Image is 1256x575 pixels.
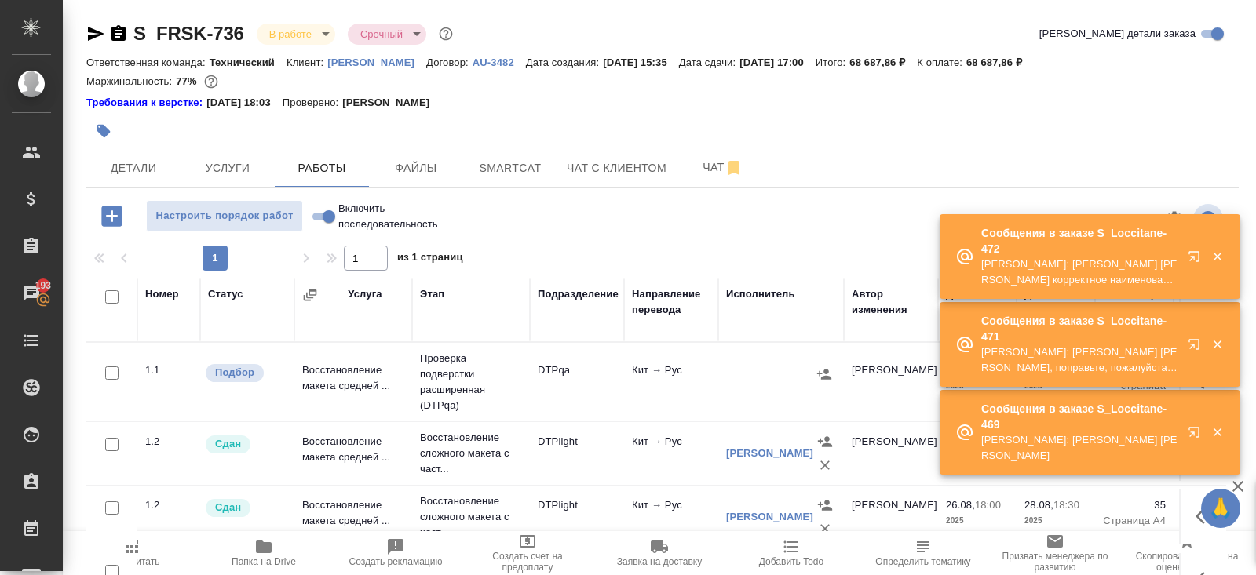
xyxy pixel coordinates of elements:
[420,430,522,477] p: Восстановление сложного макета с част...
[1178,417,1216,454] button: Открыть в новой вкладке
[294,489,412,544] td: Восстановление макета средней ...
[473,55,526,68] a: AU-3482
[257,24,335,45] div: В работе
[330,531,462,575] button: Создать рекламацию
[624,355,718,409] td: Кит → Рус
[287,56,327,68] p: Клиент:
[726,447,813,459] a: [PERSON_NAME]
[145,362,192,378] div: 1.1
[875,556,970,567] span: Определить тематику
[624,489,718,544] td: Кит → Рус
[725,158,743,177] svg: Отписаться
[538,286,619,302] div: Подразделение
[378,158,454,178] span: Файлы
[981,257,1177,288] p: [PERSON_NAME]: [PERSON_NAME] [PERSON_NAME] корректное наименование Бразилиан Бум Бум Крем для тела
[342,95,441,111] p: [PERSON_NAME]
[208,286,243,302] div: Статус
[145,434,192,449] div: 1.2
[726,286,795,302] div: Исполнитель
[436,24,456,44] button: Доп статусы указывают на важность/срочность заказа
[397,248,463,271] span: из 1 страниц
[327,56,426,68] p: [PERSON_NAME]
[201,71,221,92] button: 12981.59 RUB; 174.99 UAH;
[1039,26,1196,42] span: [PERSON_NAME] детали заказа
[813,517,837,540] button: Удалить
[530,426,624,481] td: DTPlight
[426,56,473,68] p: Договор:
[530,489,624,544] td: DTPlight
[981,313,1177,344] p: Сообщения в заказе S_Loccitane-471
[232,556,296,567] span: Папка на Drive
[679,56,739,68] p: Дата сдачи:
[1193,204,1226,234] span: Посмотреть информацию
[283,95,343,111] p: Проверено:
[844,426,938,481] td: [PERSON_NAME]
[206,95,283,111] p: [DATE] 18:03
[133,23,244,44] a: S_FRSK-736
[204,434,287,455] div: Менеджер проверил работу исполнителя, передает ее на следующий этап
[66,531,198,575] button: Пересчитать
[26,278,61,293] span: 193
[265,27,316,41] button: В работе
[190,158,265,178] span: Услуги
[844,489,938,544] td: [PERSON_NAME]
[338,201,452,232] span: Включить последовательность
[473,158,548,178] span: Smartcat
[356,27,407,41] button: Срочный
[284,158,360,178] span: Работы
[1027,207,1156,231] div: split button
[1178,329,1216,366] button: Открыть в новой вкладке
[966,56,1034,68] p: 68 687,86 ₽
[86,75,176,87] p: Маржинальность:
[603,56,679,68] p: [DATE] 15:35
[420,493,522,540] p: Восстановление сложного макета с част...
[567,158,666,178] span: Чат с клиентом
[86,95,206,111] div: Нажми, чтобы открыть папку с инструкцией
[302,287,318,303] button: Сгруппировать
[146,200,303,232] button: Настроить порядок работ
[685,158,761,177] span: Чат
[471,551,584,573] span: Создать счет на предоплату
[155,207,294,225] span: Настроить порядок работ
[813,493,837,517] button: Назначить
[349,556,443,567] span: Создать рекламацию
[145,497,192,513] div: 1.2
[215,436,241,452] p: Сдан
[109,24,128,43] button: Скопировать ссылку
[981,344,1177,376] p: [PERSON_NAME]: [PERSON_NAME] [PERSON_NAME], поправьте, пожалуйста, наименование корректное наимен...
[1201,337,1233,351] button: Закрыть
[917,56,966,68] p: К оплате:
[816,56,849,68] p: Итого:
[852,286,930,318] div: Автор изменения
[348,286,382,302] div: Услуга
[844,355,938,409] td: [PERSON_NAME]
[96,158,171,178] span: Детали
[327,55,426,68] a: [PERSON_NAME]
[420,351,522,413] p: Проверка подверстки расширенная (DTPqa)
[86,95,206,111] a: Требования к верстке:
[812,362,836,386] button: Назначить
[473,56,526,68] p: AU-3482
[849,56,917,68] p: 68 687,86 ₽
[86,56,210,68] p: Ответственная команда:
[617,556,702,567] span: Заявка на доставку
[981,432,1177,464] p: [PERSON_NAME]: [PERSON_NAME] [PERSON_NAME]
[632,286,710,318] div: Направление перевода
[145,286,179,302] div: Номер
[593,531,725,575] button: Заявка на доставку
[981,401,1177,432] p: Сообщения в заказе S_Loccitane-469
[294,426,412,481] td: Восстановление макета средней ...
[1178,241,1216,278] button: Открыть в новой вкладке
[726,511,813,522] a: [PERSON_NAME]
[204,497,287,519] div: Менеджер проверил работу исполнителя, передает ее на следующий этап
[204,362,287,384] div: Можно подбирать исполнителей
[86,114,121,148] button: Добавить тэг
[215,365,254,380] p: Подбор
[1156,200,1193,238] span: Настроить таблицу
[348,24,426,45] div: В работе
[813,453,837,477] button: Удалить
[176,75,200,87] p: 77%
[1201,249,1233,264] button: Закрыть
[813,430,837,453] button: Назначить
[739,56,816,68] p: [DATE] 17:00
